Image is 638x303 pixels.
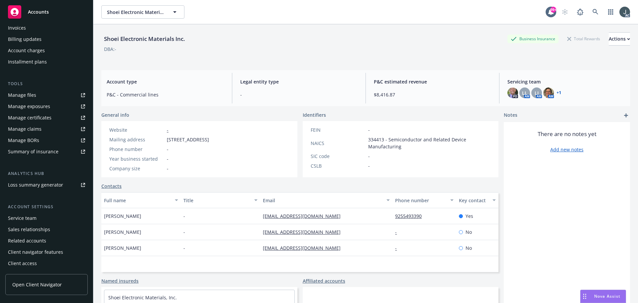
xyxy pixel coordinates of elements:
[263,245,346,251] a: [EMAIL_ADDRESS][DOMAIN_NAME]
[558,5,572,19] a: Start snowing
[101,5,184,19] button: Shoei Electronic Materials Inc.
[466,228,472,235] span: No
[263,197,382,204] div: Email
[8,112,52,123] div: Manage certificates
[311,126,366,133] div: FEIN
[101,111,129,118] span: General info
[574,5,587,19] a: Report a Bug
[104,228,141,235] span: [PERSON_NAME]
[263,213,346,219] a: [EMAIL_ADDRESS][DOMAIN_NAME]
[8,57,47,67] div: Installment plans
[8,180,63,190] div: Loss summary generator
[183,197,250,204] div: Title
[101,35,188,43] div: Shoei Electronic Materials Inc.
[109,165,164,172] div: Company size
[101,183,122,190] a: Contacts
[109,136,164,143] div: Mailing address
[101,277,139,284] a: Named insureds
[8,247,63,257] div: Client navigator features
[104,46,116,53] div: DBA: -
[8,101,50,112] div: Manage exposures
[543,87,554,98] img: photo
[609,33,630,45] div: Actions
[109,126,164,133] div: Website
[28,9,49,15] span: Accounts
[5,23,88,33] a: Invoices
[5,80,88,87] div: Tools
[8,23,26,33] div: Invoices
[466,244,472,251] span: No
[392,192,456,208] button: Phone number
[622,111,630,119] a: add
[311,140,366,147] div: NAICS
[368,126,370,133] span: -
[183,228,185,235] span: -
[8,135,39,146] div: Manage BORs
[8,34,42,45] div: Billing updates
[303,111,326,118] span: Identifiers
[550,146,584,153] a: Add new notes
[8,213,37,224] div: Service team
[5,3,88,21] a: Accounts
[550,7,556,13] div: 99+
[507,78,625,85] span: Servicing team
[5,101,88,112] a: Manage exposures
[395,197,446,204] div: Phone number
[5,180,88,190] a: Loss summary generator
[5,247,88,257] a: Client navigator features
[395,213,427,219] a: 9255493390
[5,90,88,100] a: Manage files
[609,32,630,46] button: Actions
[374,78,491,85] span: P&C estimated revenue
[183,213,185,220] span: -
[368,153,370,160] span: -
[167,155,168,162] span: -
[5,146,88,157] a: Summary of insurance
[504,111,517,119] span: Notes
[109,155,164,162] div: Year business started
[167,165,168,172] span: -
[5,204,88,210] div: Account settings
[619,7,630,17] img: photo
[5,235,88,246] a: Related accounts
[368,162,370,169] span: -
[507,35,559,43] div: Business Insurance
[101,192,181,208] button: Full name
[5,112,88,123] a: Manage certificates
[459,197,488,204] div: Key contact
[240,91,358,98] span: -
[8,45,45,56] div: Account charges
[604,5,617,19] a: Switch app
[167,136,209,143] span: [STREET_ADDRESS]
[104,244,141,251] span: [PERSON_NAME]
[5,34,88,45] a: Billing updates
[395,245,402,251] a: -
[557,91,561,95] a: +1
[456,192,498,208] button: Key contact
[107,78,224,85] span: Account type
[167,127,168,133] a: -
[108,294,177,301] a: Shoei Electronic Materials, Inc.
[395,229,402,235] a: -
[466,213,473,220] span: Yes
[5,213,88,224] a: Service team
[538,130,596,138] span: There are no notes yet
[368,136,491,150] span: 334413 - Semiconductor and Related Device Manufacturing
[5,258,88,269] a: Client access
[240,78,358,85] span: Legal entity type
[507,87,518,98] img: photo
[522,89,527,96] span: LL
[107,9,164,16] span: Shoei Electronic Materials Inc.
[581,290,589,303] div: Drag to move
[183,244,185,251] span: -
[5,124,88,134] a: Manage claims
[12,281,62,288] span: Open Client Navigator
[594,293,620,299] span: Nova Assist
[5,57,88,67] a: Installment plans
[8,258,37,269] div: Client access
[5,45,88,56] a: Account charges
[8,124,42,134] div: Manage claims
[167,146,168,153] span: -
[303,277,345,284] a: Affiliated accounts
[181,192,260,208] button: Title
